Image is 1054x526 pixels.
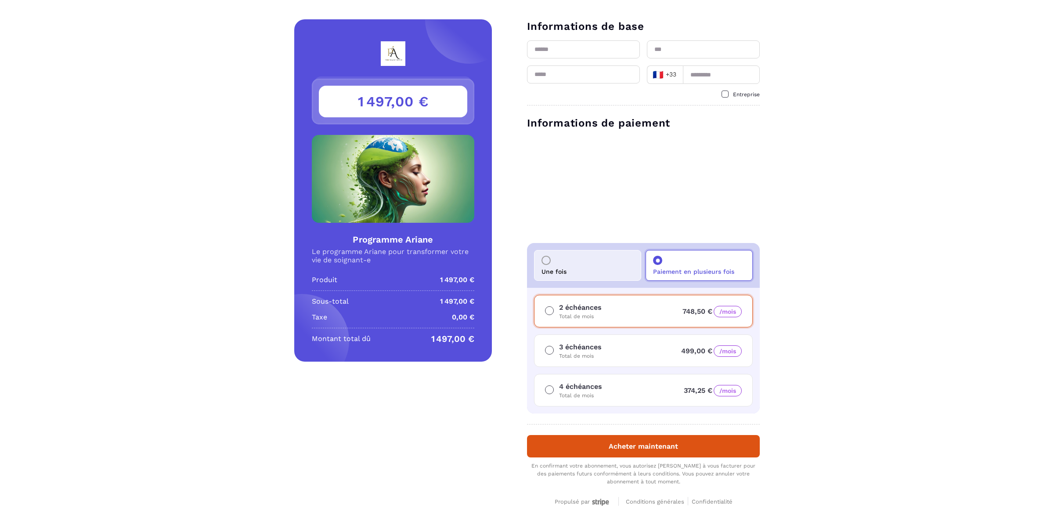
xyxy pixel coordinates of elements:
p: 1 497,00 € [431,334,474,344]
a: Conditions générales [626,497,688,505]
p: Total de mois [559,352,602,359]
h3: Informations de paiement [527,116,760,130]
p: Paiement en plusieurs fois [653,268,734,275]
p: Total de mois [559,392,602,399]
span: Confidentialité [692,498,733,505]
img: logo [357,41,429,66]
p: 1 497,00 € [440,296,474,307]
span: /mois [714,306,742,317]
p: 4 échéances [559,381,602,392]
p: Une fois [541,268,567,275]
p: Le programme Ariane pour transformer votre vie de soignant-e [312,247,474,264]
input: Search for option [679,68,680,81]
span: Conditions générales [626,498,684,505]
span: /mois [714,385,742,396]
span: 748,50 € [682,307,742,316]
img: Product Image [312,135,474,223]
div: Search for option [647,65,683,84]
button: Acheter maintenant [527,435,760,457]
span: /mois [714,345,742,357]
a: Confidentialité [692,497,733,505]
p: 2 échéances [559,302,602,313]
span: +33 [653,69,677,81]
div: Propulsé par [555,498,611,506]
a: Propulsé par [555,497,611,505]
h3: Informations de base [527,19,760,33]
span: 374,25 € [684,386,742,395]
h4: Programme Ariane [312,233,474,246]
p: 0,00 € [452,312,474,323]
span: Entreprise [733,91,760,98]
h3: 1 497,00 € [319,86,467,117]
p: Produit [312,275,337,285]
p: Total de mois [559,313,602,320]
iframe: Cadre de saisie sécurisé pour le paiement [525,135,762,234]
span: 499,00 € [681,347,742,355]
p: 1 497,00 € [440,275,474,285]
div: En confirmant votre abonnement, vous autorisez [PERSON_NAME] à vous facturer pour des paiements f... [527,462,760,486]
p: 3 échéances [559,342,602,352]
span: 🇫🇷 [653,69,664,81]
